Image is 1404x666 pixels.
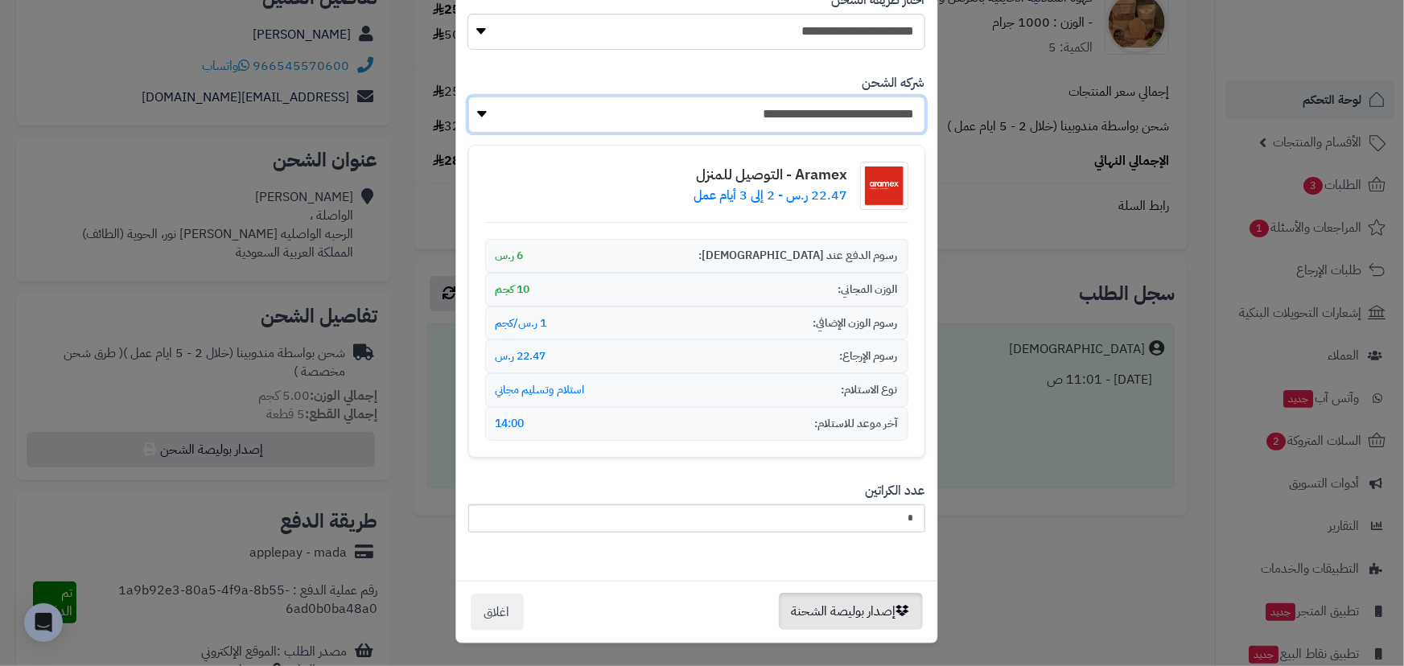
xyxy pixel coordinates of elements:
[699,248,898,264] span: رسوم الدفع عند [DEMOGRAPHIC_DATA]:
[694,187,848,205] p: 22.47 ر.س - 2 إلى 3 أيام عمل
[779,593,923,630] button: إصدار بوليصة الشحنة
[496,282,530,298] span: 10 كجم
[694,166,848,183] h4: Aramex - التوصيل للمنزل
[496,315,547,331] span: 1 ر.س/كجم
[860,162,908,210] img: شعار شركة الشحن
[496,248,524,264] span: 6 ر.س
[838,282,898,298] span: الوزن المجاني:
[813,315,898,331] span: رسوم الوزن الإضافي:
[863,74,925,92] label: شركه الشحن
[496,348,546,364] span: 22.47 ر.س
[496,382,585,398] span: استلام وتسليم مجاني
[815,416,898,432] span: آخر موعد للاستلام:
[471,594,524,631] button: اغلاق
[24,603,63,642] div: Open Intercom Messenger
[840,348,898,364] span: رسوم الإرجاع:
[496,416,525,432] span: 14:00
[866,482,925,500] label: عدد الكراتين
[842,382,898,398] span: نوع الاستلام:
